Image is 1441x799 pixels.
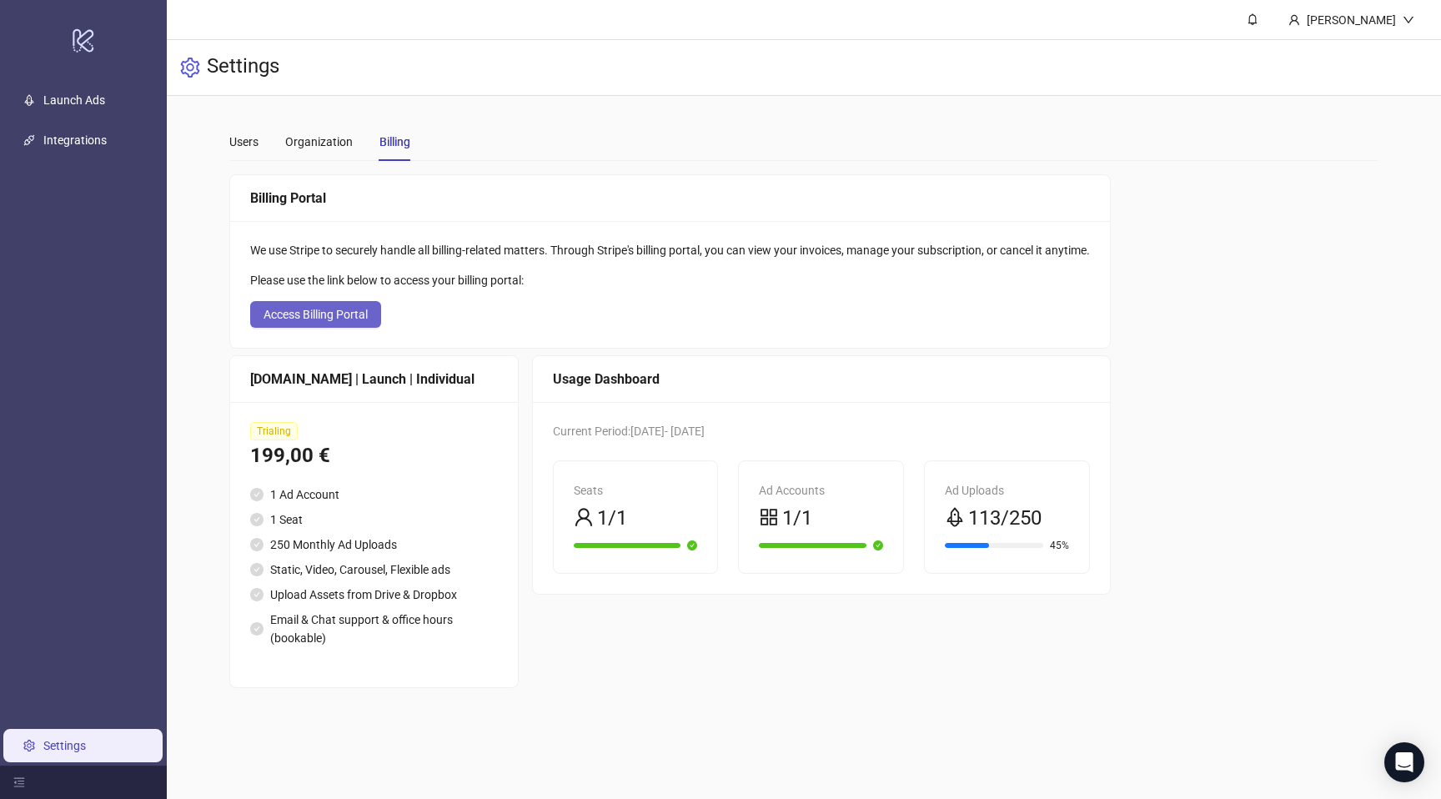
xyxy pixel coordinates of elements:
a: Launch Ads [43,93,105,107]
div: Users [229,133,259,151]
span: 1/1 [782,503,812,535]
span: check-circle [250,513,264,526]
span: 1/1 [597,503,627,535]
div: Please use the link below to access your billing portal: [250,271,1090,289]
span: user [574,507,594,527]
button: Access Billing Portal [250,301,381,328]
div: 199,00 € [250,440,498,472]
div: [DOMAIN_NAME] | Launch | Individual [250,369,498,389]
span: bell [1247,13,1258,25]
a: Integrations [43,133,107,147]
div: Billing [379,133,410,151]
a: Settings [43,739,86,752]
div: Ad Uploads [945,481,1069,500]
span: Trialing [250,422,298,440]
li: 1 Ad Account [250,485,498,504]
span: down [1403,14,1414,26]
li: 1 Seat [250,510,498,529]
div: Open Intercom Messenger [1384,742,1424,782]
span: user [1288,14,1300,26]
span: rocket [945,507,965,527]
span: setting [180,58,200,78]
div: Ad Accounts [759,481,883,500]
span: appstore [759,507,779,527]
span: check-circle [250,588,264,601]
div: We use Stripe to securely handle all billing-related matters. Through Stripe's billing portal, yo... [250,241,1090,259]
h3: Settings [207,53,279,82]
li: Static, Video, Carousel, Flexible ads [250,560,498,579]
div: Billing Portal [250,188,1090,209]
li: 250 Monthly Ad Uploads [250,535,498,554]
div: Organization [285,133,353,151]
span: Access Billing Portal [264,308,368,321]
span: check-circle [687,540,697,550]
div: Seats [574,481,698,500]
li: Email & Chat support & office hours (bookable) [250,611,498,647]
span: menu-fold [13,776,25,788]
span: check-circle [250,488,264,501]
span: check-circle [250,622,264,636]
span: 113/250 [968,503,1042,535]
div: Usage Dashboard [553,369,1090,389]
span: check-circle [250,563,264,576]
span: check-circle [250,538,264,551]
span: Current Period: [DATE] - [DATE] [553,425,705,438]
span: 45% [1050,540,1069,550]
span: check-circle [873,540,883,550]
div: [PERSON_NAME] [1300,11,1403,29]
li: Upload Assets from Drive & Dropbox [250,585,498,604]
